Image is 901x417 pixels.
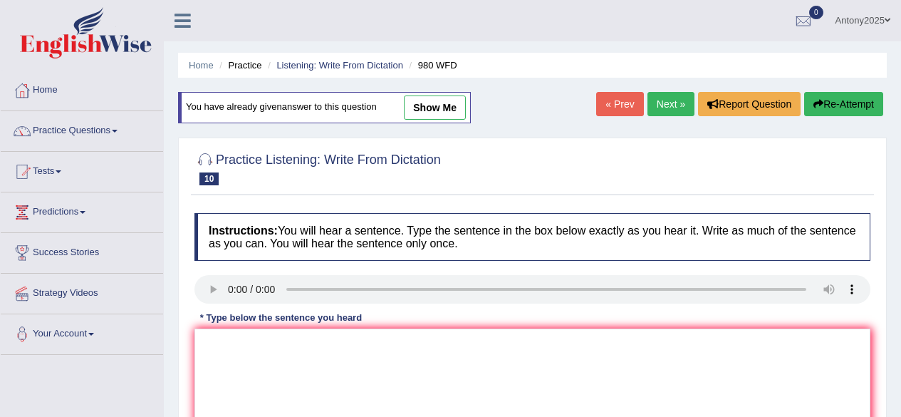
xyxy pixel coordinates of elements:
h4: You will hear a sentence. Type the sentence in the box below exactly as you hear it. Write as muc... [194,213,870,261]
a: Tests [1,152,163,187]
a: Listening: Write From Dictation [276,60,403,71]
a: Home [189,60,214,71]
a: Strategy Videos [1,274,163,309]
a: Predictions [1,192,163,228]
li: 980 WFD [406,58,457,72]
button: Re-Attempt [804,92,883,116]
button: Report Question [698,92,801,116]
a: « Prev [596,92,643,116]
b: Instructions: [209,225,278,237]
a: Practice Questions [1,111,163,147]
a: Home [1,71,163,106]
span: 0 [809,6,823,19]
span: 10 [199,173,219,185]
a: Your Account [1,314,163,350]
div: You have already given answer to this question [178,92,471,123]
a: Success Stories [1,233,163,269]
a: show me [404,96,466,120]
a: Next » [647,92,694,116]
div: * Type below the sentence you heard [194,311,368,324]
li: Practice [216,58,261,72]
h2: Practice Listening: Write From Dictation [194,150,441,185]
